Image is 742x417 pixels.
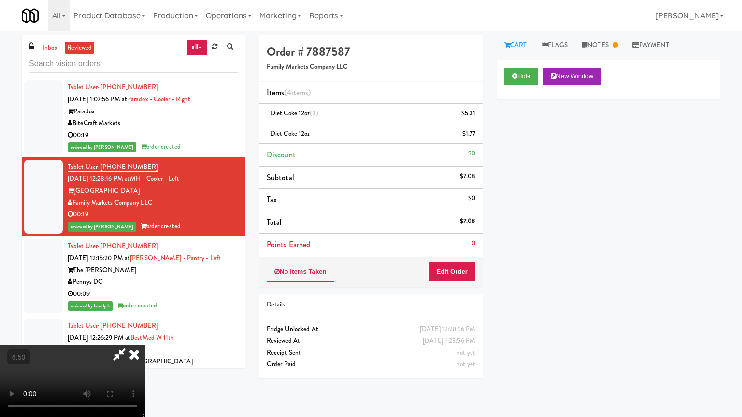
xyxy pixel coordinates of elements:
[68,356,238,368] div: Pennys Distribution [GEOGRAPHIC_DATA]
[141,222,181,231] span: order created
[468,193,475,205] div: $0
[504,68,538,85] button: Hide
[98,83,158,92] span: · [PHONE_NUMBER]
[68,253,130,263] span: [DATE] 12:15:20 PM at
[65,42,95,54] a: reviewed
[68,344,238,356] div: West 11th BestMed
[68,321,158,330] a: Tablet User· [PHONE_NUMBER]
[68,129,238,141] div: 00:19
[68,264,238,277] div: The [PERSON_NAME]
[267,149,296,160] span: Discount
[423,335,475,347] div: [DATE] 1:23:56 PM
[457,360,475,369] span: not yet
[68,174,130,183] span: [DATE] 12:28:16 PM at
[534,35,575,56] a: Flags
[428,262,475,282] button: Edit Order
[267,323,475,335] div: Fridge Unlocked At
[267,347,475,359] div: Receipt Sent
[68,276,238,288] div: Pennys DC
[267,239,310,250] span: Points Earned
[68,222,136,232] span: reviewed by [PERSON_NAME]
[462,128,476,140] div: $1.77
[310,109,318,118] span: (3)
[267,87,311,98] span: Items
[457,348,475,357] span: not yet
[468,148,475,160] div: $0
[271,129,310,138] span: Diet Coke 12oz
[543,68,601,85] button: New Window
[267,335,475,347] div: Reviewed At
[625,35,676,56] a: Payment
[267,359,475,371] div: Order Paid
[460,215,476,227] div: $7.08
[420,323,475,335] div: [DATE] 12:28:16 PM
[267,262,334,282] button: No Items Taken
[68,288,238,300] div: 00:09
[68,106,238,118] div: Paradox
[130,253,221,263] a: [PERSON_NAME] - Pantry - Left
[127,95,190,104] a: Paradox - Cooler - Right
[22,316,245,396] li: Tablet User· [PHONE_NUMBER][DATE] 12:26:29 PM atBestMed W 11thWest 11th BestMedPennys Distributio...
[267,299,475,311] div: Details
[68,117,238,129] div: BiteCraft Markets
[22,157,245,237] li: Tablet User· [PHONE_NUMBER][DATE] 12:28:16 PM atMH - Cooler - Left[GEOGRAPHIC_DATA]Family Markets...
[68,301,113,311] span: reviewed by Lovely L
[471,237,475,250] div: 0
[68,367,238,379] div: 00:10
[461,108,476,120] div: $5.31
[285,87,311,98] span: (4 )
[497,35,534,56] a: Cart
[22,7,39,24] img: Micromart
[117,301,157,310] span: order created
[29,55,238,73] input: Search vision orders
[68,95,127,104] span: [DATE] 1:07:56 PM at
[130,174,179,183] a: MH - Cooler - Left
[68,333,130,342] span: [DATE] 12:26:29 PM at
[460,170,476,182] div: $7.08
[186,40,207,55] a: all
[267,194,277,205] span: Tax
[267,217,282,228] span: Total
[22,236,245,316] li: Tablet User· [PHONE_NUMBER][DATE] 12:15:20 PM at[PERSON_NAME] - Pantry - LeftThe [PERSON_NAME]Pen...
[267,45,475,58] h4: Order # 7887587
[68,197,238,209] div: Family Markets Company LLC
[267,63,475,70] h5: Family Markets Company LLC
[68,241,158,250] a: Tablet User· [PHONE_NUMBER]
[22,78,245,157] li: Tablet User· [PHONE_NUMBER][DATE] 1:07:56 PM atParadox - Cooler - RightParadoxBiteCraft Markets00...
[271,109,318,118] span: Diet Coke 12oz
[130,333,174,342] a: BestMed W 11th
[575,35,625,56] a: Notes
[68,162,158,172] a: Tablet User· [PHONE_NUMBER]
[267,172,294,183] span: Subtotal
[291,87,309,98] ng-pluralize: items
[141,142,181,151] span: order created
[68,208,238,221] div: 00:19
[68,185,238,197] div: [GEOGRAPHIC_DATA]
[68,83,158,92] a: Tablet User· [PHONE_NUMBER]
[68,142,136,152] span: reviewed by [PERSON_NAME]
[98,162,158,171] span: · [PHONE_NUMBER]
[98,241,158,250] span: · [PHONE_NUMBER]
[40,42,60,54] a: inbox
[98,321,158,330] span: · [PHONE_NUMBER]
